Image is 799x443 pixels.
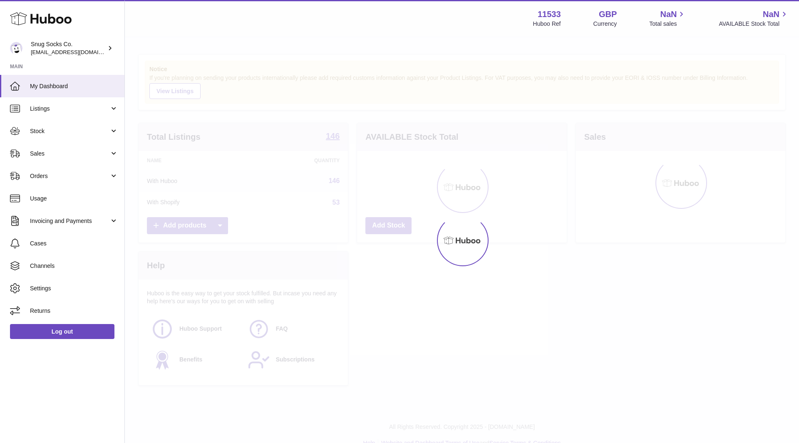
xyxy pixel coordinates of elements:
[10,324,114,339] a: Log out
[31,40,106,56] div: Snug Socks Co.
[763,9,779,20] span: NaN
[30,262,118,270] span: Channels
[31,49,122,55] span: [EMAIL_ADDRESS][DOMAIN_NAME]
[30,150,109,158] span: Sales
[599,9,617,20] strong: GBP
[30,285,118,292] span: Settings
[533,20,561,28] div: Huboo Ref
[649,20,686,28] span: Total sales
[30,127,109,135] span: Stock
[649,9,686,28] a: NaN Total sales
[10,42,22,54] img: info@snugsocks.co.uk
[593,20,617,28] div: Currency
[538,9,561,20] strong: 11533
[30,105,109,113] span: Listings
[30,217,109,225] span: Invoicing and Payments
[30,240,118,247] span: Cases
[719,9,789,28] a: NaN AVAILABLE Stock Total
[30,82,118,90] span: My Dashboard
[30,195,118,203] span: Usage
[719,20,789,28] span: AVAILABLE Stock Total
[30,172,109,180] span: Orders
[660,9,677,20] span: NaN
[30,307,118,315] span: Returns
